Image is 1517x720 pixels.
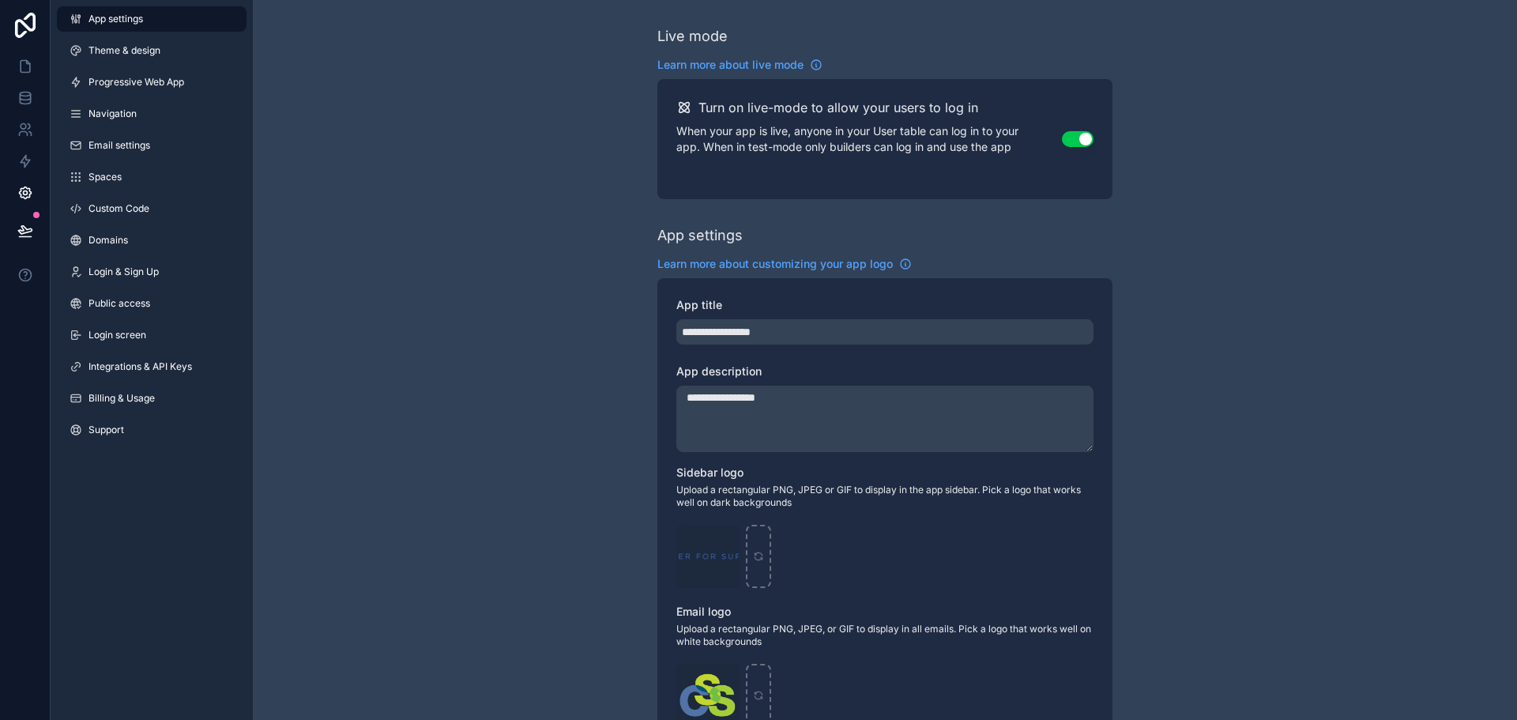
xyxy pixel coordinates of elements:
a: Learn more about customizing your app logo [657,256,912,272]
span: Integrations & API Keys [88,360,192,373]
span: Public access [88,297,150,310]
span: App settings [88,13,143,25]
a: Public access [57,291,247,316]
a: App settings [57,6,247,32]
span: Email settings [88,139,150,152]
a: Login screen [57,322,247,348]
span: Learn more about live mode [657,57,804,73]
span: Navigation [88,107,137,120]
div: App settings [657,224,743,247]
span: Login & Sign Up [88,266,159,278]
a: Email settings [57,133,247,158]
div: Live mode [657,25,728,47]
span: App title [676,298,722,311]
a: Domains [57,228,247,253]
p: When your app is live, anyone in your User table can log in to your app. When in test-mode only b... [676,123,1062,155]
span: Learn more about customizing your app logo [657,256,893,272]
span: Upload a rectangular PNG, JPEG or GIF to display in the app sidebar. Pick a logo that works well ... [676,484,1094,509]
a: Theme & design [57,38,247,63]
span: Domains [88,234,128,247]
a: Learn more about live mode [657,57,822,73]
span: Upload a rectangular PNG, JPEG, or GIF to display in all emails. Pick a logo that works well on w... [676,623,1094,648]
span: Login screen [88,329,146,341]
a: Billing & Usage [57,386,247,411]
span: Sidebar logo [676,466,743,479]
span: Theme & design [88,44,160,57]
span: App description [676,364,762,378]
a: Custom Code [57,196,247,221]
span: Spaces [88,171,122,183]
a: Login & Sign Up [57,259,247,285]
span: Custom Code [88,202,149,215]
a: Navigation [57,101,247,126]
a: Support [57,417,247,443]
span: Progressive Web App [88,76,184,89]
span: Support [88,424,124,436]
a: Integrations & API Keys [57,354,247,379]
span: Billing & Usage [88,392,155,405]
h2: Turn on live-mode to allow your users to log in [698,98,978,117]
a: Progressive Web App [57,70,247,95]
a: Spaces [57,164,247,190]
span: Email logo [676,605,731,618]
